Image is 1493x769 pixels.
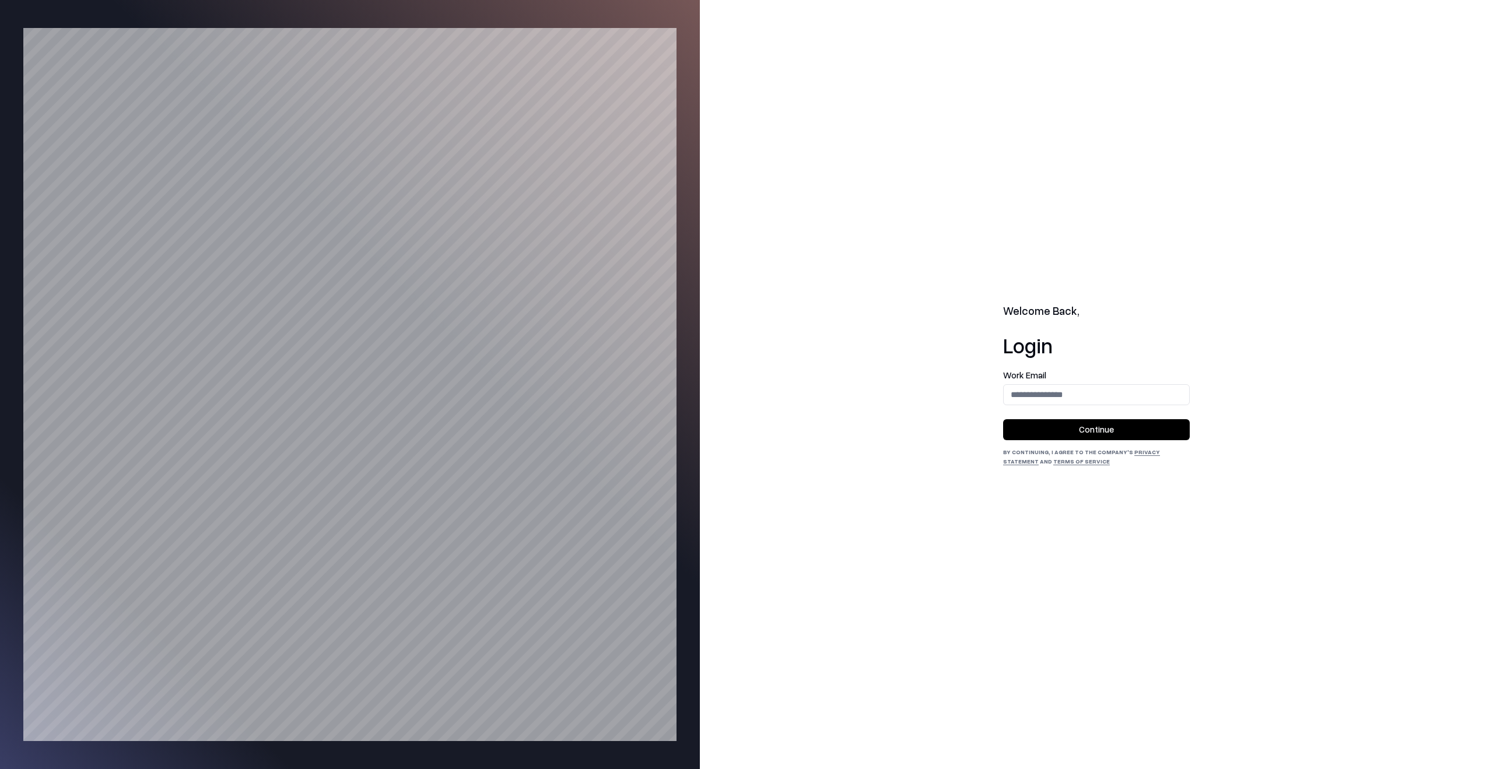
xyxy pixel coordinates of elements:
[1003,448,1160,465] a: Privacy Statement
[1003,303,1190,319] h2: Welcome Back,
[1003,333,1190,357] h1: Login
[1053,458,1110,465] a: Terms of Service
[1003,419,1190,440] button: Continue
[1003,447,1190,466] div: By continuing, I agree to the Company's and
[1003,371,1190,380] label: Work Email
